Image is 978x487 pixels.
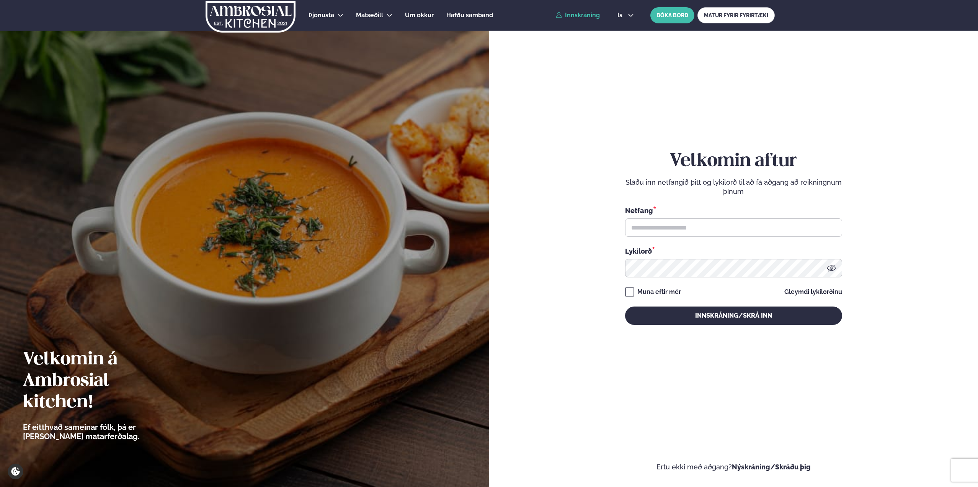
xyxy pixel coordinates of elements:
[446,11,493,20] a: Hafðu samband
[309,11,334,20] a: Þjónusta
[356,11,383,19] span: Matseðill
[205,1,296,33] img: logo
[625,307,842,325] button: Innskráning/Skrá inn
[697,7,775,23] a: MATUR FYRIR FYRIRTÆKI
[611,12,640,18] button: is
[309,11,334,19] span: Þjónusta
[556,12,600,19] a: Innskráning
[446,11,493,19] span: Hafðu samband
[617,12,625,18] span: is
[650,7,694,23] button: BÓKA BORÐ
[356,11,383,20] a: Matseðill
[625,246,842,256] div: Lykilorð
[512,462,955,472] p: Ertu ekki með aðgang?
[405,11,434,19] span: Um okkur
[23,423,182,441] p: Ef eitthvað sameinar fólk, þá er [PERSON_NAME] matarferðalag.
[732,463,811,471] a: Nýskráning/Skráðu þig
[625,178,842,196] p: Sláðu inn netfangið þitt og lykilorð til að fá aðgang að reikningnum þínum
[23,349,182,413] h2: Velkomin á Ambrosial kitchen!
[8,464,23,479] a: Cookie settings
[405,11,434,20] a: Um okkur
[625,151,842,172] h2: Velkomin aftur
[625,205,842,215] div: Netfang
[784,289,842,295] a: Gleymdi lykilorðinu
